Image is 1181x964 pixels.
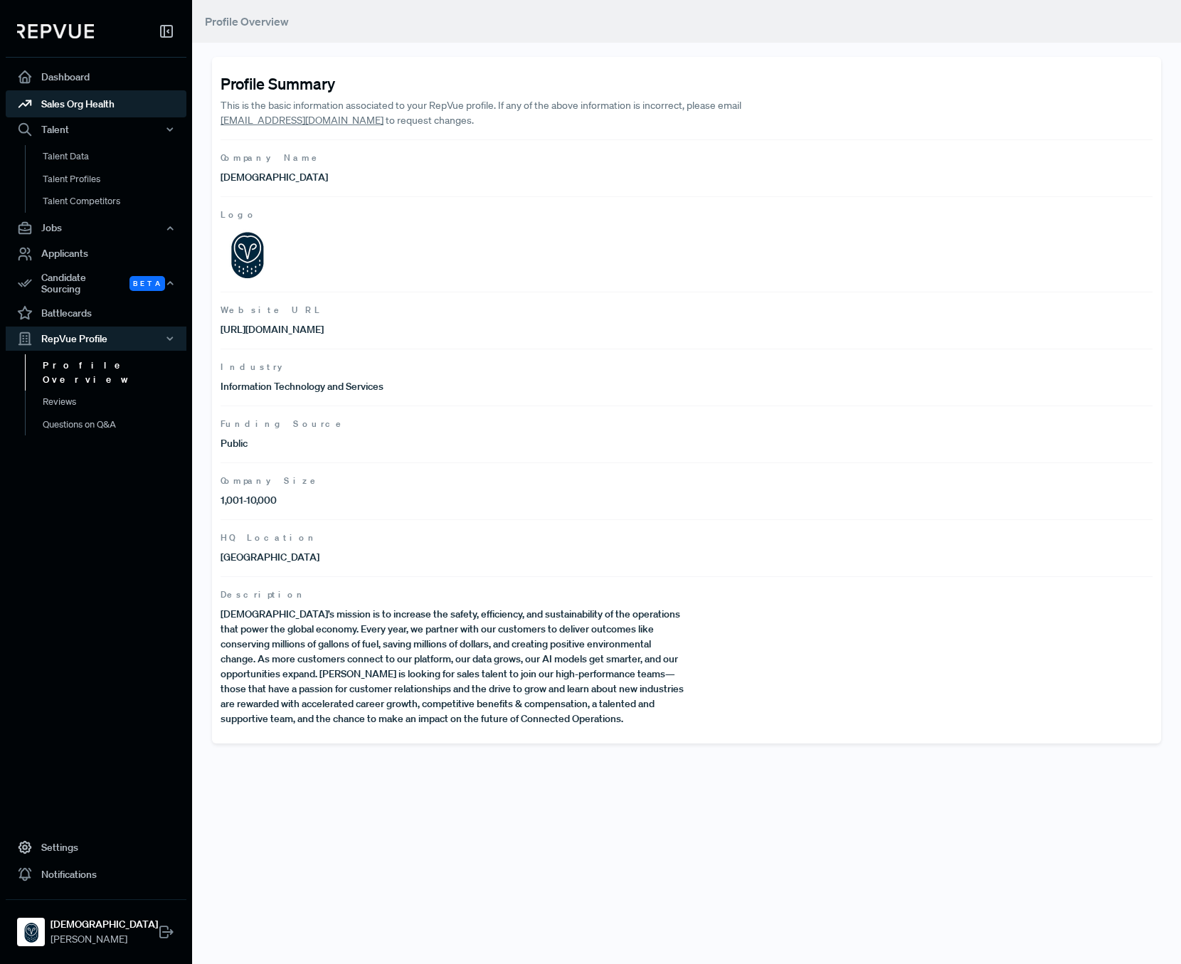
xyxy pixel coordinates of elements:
a: Settings [6,834,186,861]
a: Dashboard [6,63,186,90]
p: [URL][DOMAIN_NAME] [221,322,687,337]
p: [DEMOGRAPHIC_DATA] [221,170,687,185]
img: Samsara [20,921,43,943]
button: Candidate Sourcing Beta [6,268,186,300]
a: Questions on Q&A [25,413,206,436]
a: Talent Data [25,145,206,168]
p: Information Technology and Services [221,379,687,394]
img: Logo [221,227,274,280]
strong: [DEMOGRAPHIC_DATA] [51,917,158,932]
a: Samsara[DEMOGRAPHIC_DATA][PERSON_NAME] [6,899,186,953]
a: Talent Competitors [25,190,206,213]
button: Jobs [6,216,186,240]
span: Logo [221,208,1153,221]
span: Industry [221,361,1153,374]
p: Public [221,436,687,451]
span: Beta [129,276,165,291]
span: Company Size [221,475,1153,487]
h4: Profile Summary [221,74,1153,92]
span: Description [221,588,1153,601]
a: Talent Profiles [25,168,206,191]
button: Talent [6,117,186,142]
span: Profile Overview [205,14,289,28]
p: 1,001-10,000 [221,493,687,508]
span: Company Name [221,152,1153,164]
p: [DEMOGRAPHIC_DATA]’s mission is to increase the safety, efficiency, and sustainability of the ope... [221,607,687,726]
button: RepVue Profile [6,327,186,351]
a: Applicants [6,240,186,268]
a: Profile Overview [25,354,206,391]
span: [PERSON_NAME] [51,932,158,947]
a: Reviews [25,391,206,413]
a: Notifications [6,861,186,888]
span: HQ Location [221,531,1153,544]
a: Battlecards [6,300,186,327]
img: RepVue [17,24,94,38]
a: Sales Org Health [6,90,186,117]
div: Candidate Sourcing [6,268,186,300]
p: [GEOGRAPHIC_DATA] [221,550,687,565]
span: Website URL [221,304,1153,317]
p: This is the basic information associated to your RepVue profile. If any of the above information ... [221,98,780,128]
span: Funding Source [221,418,1153,430]
a: [EMAIL_ADDRESS][DOMAIN_NAME] [221,114,383,127]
